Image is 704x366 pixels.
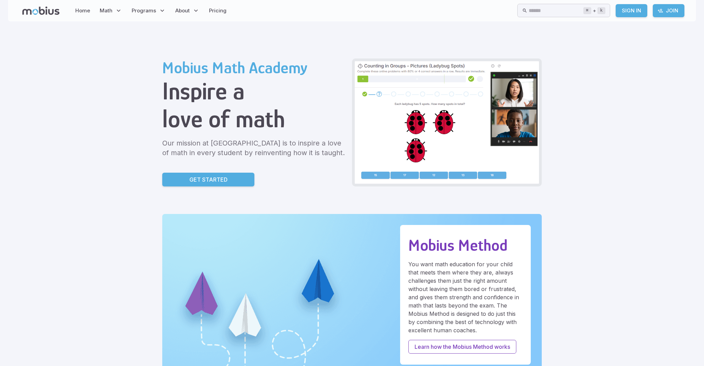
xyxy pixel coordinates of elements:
[132,7,156,14] span: Programs
[162,105,346,133] h1: love of math
[616,4,647,17] a: Sign In
[355,61,539,184] img: Grade 2 Class
[207,3,229,19] a: Pricing
[408,260,522,334] p: You want math education for your child that meets them where they are, always challenges them jus...
[162,58,346,77] h2: Mobius Math Academy
[162,77,346,105] h1: Inspire a
[162,138,346,158] p: Our mission at [GEOGRAPHIC_DATA] is to inspire a love of math in every student by reinventing how...
[415,343,510,351] p: Learn how the Mobius Method works
[73,3,92,19] a: Home
[408,340,516,354] a: Learn how the Mobius Method works
[100,7,112,14] span: Math
[583,7,605,15] div: +
[162,173,254,186] a: Get Started
[175,7,190,14] span: About
[597,7,605,14] kbd: k
[583,7,591,14] kbd: ⌘
[408,236,522,255] h2: Mobius Method
[653,4,684,17] a: Join
[189,175,228,184] p: Get Started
